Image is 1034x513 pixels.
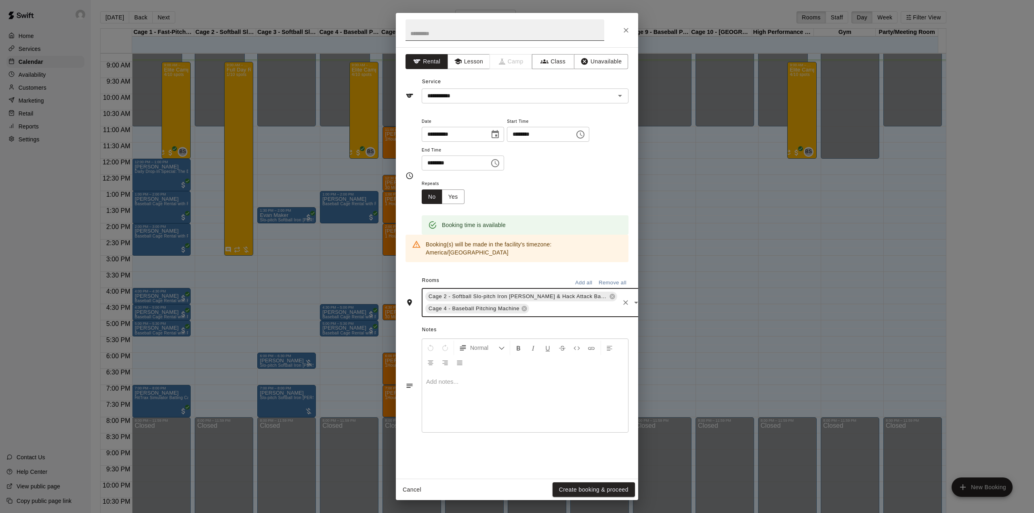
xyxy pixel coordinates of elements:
button: Format Underline [541,341,555,355]
button: Left Align [603,341,616,355]
button: Lesson [448,54,490,69]
svg: Timing [406,172,414,180]
button: Center Align [424,355,437,370]
button: Rental [406,54,448,69]
div: Booking(s) will be made in the facility's timezone: America/[GEOGRAPHIC_DATA] [426,237,622,260]
span: Cage 2 - Softball Slo-pitch Iron [PERSON_NAME] & Hack Attack Baseball Pitching Machine [425,292,611,301]
button: No [422,189,442,204]
svg: Rooms [406,299,414,307]
button: Insert Link [584,341,598,355]
svg: Service [406,92,414,100]
span: Rooms [422,278,439,283]
span: Repeats [422,179,471,189]
span: Normal [470,344,498,352]
button: Choose time, selected time is 6:00 PM [572,126,588,143]
span: Notes [422,324,628,336]
button: Right Align [438,355,452,370]
div: Cage 4 - Baseball Pitching Machine [425,304,529,313]
button: Choose time, selected time is 8:00 PM [487,155,503,171]
button: Create booking & proceed [553,482,635,497]
span: Cage 4 - Baseball Pitching Machine [425,305,523,313]
span: Date [422,116,504,127]
span: Camps can only be created in the Services page [490,54,532,69]
button: Redo [438,341,452,355]
button: Format Italics [526,341,540,355]
button: Open [614,90,626,101]
button: Undo [424,341,437,355]
button: Choose date, selected date is Aug 19, 2025 [487,126,503,143]
button: Class [532,54,574,69]
button: Close [619,23,633,38]
button: Open [630,297,642,308]
div: Booking time is available [442,218,506,232]
button: Cancel [399,482,425,497]
button: Justify Align [453,355,467,370]
button: Clear [620,297,631,308]
button: Format Bold [512,341,525,355]
div: outlined button group [422,189,464,204]
span: Service [422,79,441,84]
span: End Time [422,145,504,156]
button: Yes [442,189,464,204]
button: Formatting Options [456,341,508,355]
button: Format Strikethrough [555,341,569,355]
button: Unavailable [574,54,628,69]
div: Cage 2 - Softball Slo-pitch Iron [PERSON_NAME] & Hack Attack Baseball Pitching Machine [425,292,617,301]
button: Add all [571,277,597,289]
button: Remove all [597,277,628,289]
span: Start Time [507,116,589,127]
button: Insert Code [570,341,584,355]
svg: Notes [406,382,414,390]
